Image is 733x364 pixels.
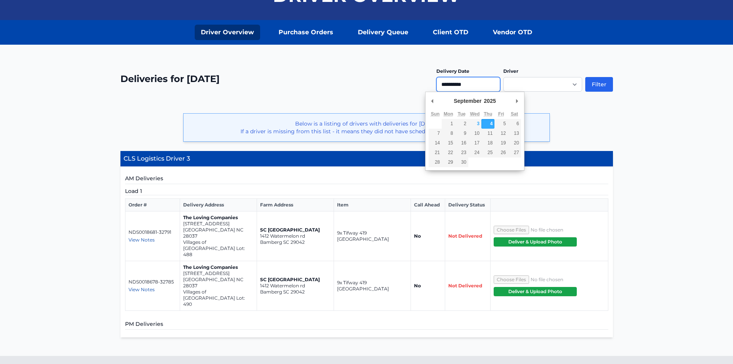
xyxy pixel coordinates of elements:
button: Filter [585,77,613,92]
p: NDS0018678-32785 [129,279,177,285]
button: 1 [442,119,455,129]
button: 14 [429,138,442,148]
button: 6 [508,119,521,129]
button: 30 [455,158,468,167]
div: September [452,95,483,107]
button: 28 [429,158,442,167]
abbr: Sunday [431,111,440,117]
button: 16 [455,138,468,148]
p: 1412 Watermelon rd [260,283,331,289]
p: The Loving Companies [183,215,254,221]
th: Call Ahead [411,199,445,211]
button: 20 [508,138,521,148]
button: 9 [455,129,468,138]
button: 26 [494,148,508,158]
button: 17 [468,138,481,148]
strong: No [414,283,421,289]
span: View Notes [129,287,155,292]
button: 18 [481,138,494,148]
h5: PM Deliveries [125,320,608,330]
p: Below is a listing of drivers with deliveries for [DATE]. If a driver is missing from this list -... [190,120,543,135]
td: 9x Tifway 419 [GEOGRAPHIC_DATA] [334,261,411,311]
button: 15 [442,138,455,148]
button: Next Month [513,95,521,107]
th: Order # [125,199,180,211]
button: 4 [481,119,494,129]
label: Delivery Date [436,68,469,74]
a: Client OTD [427,25,474,40]
input: Use the arrow keys to pick a date [436,77,500,92]
button: 24 [468,148,481,158]
abbr: Saturday [511,111,518,117]
span: Not Delivered [448,283,482,289]
p: NDS0018681-32791 [129,229,177,235]
button: Deliver & Upload Photo [494,287,577,296]
button: 19 [494,138,508,148]
h5: AM Deliveries [125,174,608,184]
p: The Loving Companies [183,264,254,270]
button: Previous Month [429,95,436,107]
p: Villages of [GEOGRAPHIC_DATA] Lot: 488 [183,239,254,258]
button: 5 [494,119,508,129]
p: Villages of [GEOGRAPHIC_DATA] Lot: 490 [183,289,254,307]
button: 27 [508,148,521,158]
a: Driver Overview [195,25,260,40]
a: Vendor OTD [487,25,538,40]
a: Delivery Queue [352,25,414,40]
span: Not Delivered [448,233,482,239]
strong: No [414,233,421,239]
button: 22 [442,148,455,158]
button: 7 [429,129,442,138]
button: 12 [494,129,508,138]
th: Farm Address [257,199,334,211]
h5: Load 1 [125,187,608,195]
button: Deliver & Upload Photo [494,237,577,247]
h2: Deliveries for [DATE] [120,73,220,85]
button: 8 [442,129,455,138]
p: [STREET_ADDRESS] [183,270,254,277]
button: 29 [442,158,455,167]
abbr: Wednesday [470,111,479,117]
label: Driver [503,68,518,74]
div: 2025 [483,95,497,107]
button: 2 [455,119,468,129]
button: 21 [429,148,442,158]
th: Delivery Status [445,199,490,211]
th: Item [334,199,411,211]
p: Bamberg SC 29042 [260,239,331,245]
p: SC [GEOGRAPHIC_DATA] [260,227,331,233]
abbr: Thursday [484,111,492,117]
abbr: Friday [498,111,504,117]
p: Bamberg SC 29042 [260,289,331,295]
th: Delivery Address [180,199,257,211]
span: View Notes [129,237,155,243]
button: 11 [481,129,494,138]
button: 3 [468,119,481,129]
button: 13 [508,129,521,138]
button: 25 [481,148,494,158]
p: 1412 Watermelon rd [260,233,331,239]
p: [GEOGRAPHIC_DATA] NC 28037 [183,277,254,289]
abbr: Monday [444,111,453,117]
button: 23 [455,148,468,158]
abbr: Tuesday [457,111,465,117]
a: Purchase Orders [272,25,339,40]
td: 9x Tifway 419 [GEOGRAPHIC_DATA] [334,211,411,261]
p: [STREET_ADDRESS] [183,221,254,227]
p: SC [GEOGRAPHIC_DATA] [260,277,331,283]
p: [GEOGRAPHIC_DATA] NC 28037 [183,227,254,239]
button: 10 [468,129,481,138]
h4: CLS Logistics Driver 3 [120,151,613,167]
